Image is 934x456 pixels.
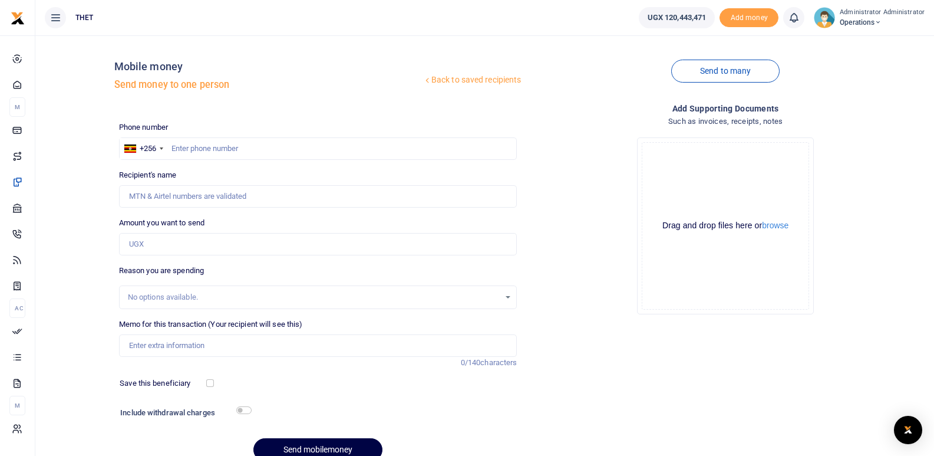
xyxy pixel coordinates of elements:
li: Toup your wallet [720,8,778,28]
input: UGX [119,233,517,255]
h5: Send money to one person [114,79,423,91]
small: Administrator Administrator [840,8,925,18]
label: Reason you are spending [119,265,204,277]
label: Phone number [119,122,168,133]
input: Enter extra information [119,334,517,357]
h4: Such as invoices, receipts, notes [526,115,925,128]
div: File Uploader [637,137,814,314]
button: browse [762,221,788,229]
a: profile-user Administrator Administrator Operations [814,7,925,28]
h4: Mobile money [114,60,423,73]
h6: Include withdrawal charges [120,408,246,418]
li: Wallet ballance [634,7,720,28]
img: logo-small [11,11,25,25]
li: Ac [9,298,25,318]
li: M [9,97,25,117]
label: Save this beneficiary [120,378,190,389]
input: Enter phone number [119,137,517,160]
span: Operations [840,17,925,28]
label: Amount you want to send [119,217,204,229]
label: Memo for this transaction (Your recipient will see this) [119,319,303,330]
a: UGX 120,443,471 [639,7,715,28]
input: MTN & Airtel numbers are validated [119,185,517,208]
h4: Add supporting Documents [526,102,925,115]
span: 0/140 [461,358,481,367]
a: Back to saved recipients [423,70,522,91]
div: No options available. [128,291,500,303]
a: Add money [720,12,778,21]
a: logo-small logo-large logo-large [11,13,25,22]
span: THET [71,12,98,23]
div: +256 [140,143,156,155]
li: M [9,396,25,415]
div: Drag and drop files here or [642,220,808,231]
div: Uganda: +256 [120,138,167,159]
img: profile-user [814,7,835,28]
div: Open Intercom Messenger [894,416,922,444]
a: Send to many [671,60,780,83]
span: Add money [720,8,778,28]
span: UGX 120,443,471 [648,12,707,24]
label: Recipient's name [119,169,177,181]
span: characters [480,358,517,367]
